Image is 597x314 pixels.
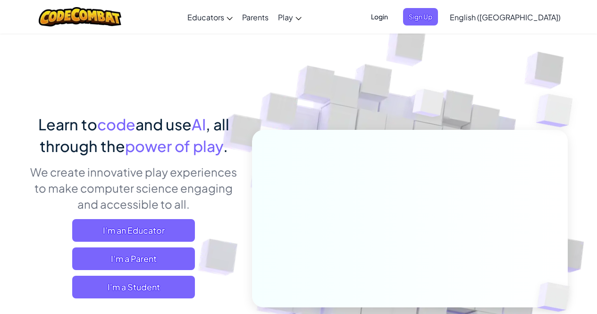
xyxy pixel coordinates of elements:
[39,7,121,26] img: CodeCombat logo
[365,8,394,25] button: Login
[192,115,206,134] span: AI
[72,276,195,298] button: I'm a Student
[135,115,192,134] span: and use
[183,4,237,30] a: Educators
[38,115,97,134] span: Learn to
[72,219,195,242] a: I'm an Educator
[403,8,438,25] button: Sign Up
[187,12,224,22] span: Educators
[223,136,228,155] span: .
[450,12,561,22] span: English ([GEOGRAPHIC_DATA])
[273,4,306,30] a: Play
[237,4,273,30] a: Parents
[395,70,462,141] img: Overlap cubes
[30,164,238,212] p: We create innovative play experiences to make computer science engaging and accessible to all.
[125,136,223,155] span: power of play
[445,4,565,30] a: English ([GEOGRAPHIC_DATA])
[97,115,135,134] span: code
[278,12,293,22] span: Play
[72,247,195,270] a: I'm a Parent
